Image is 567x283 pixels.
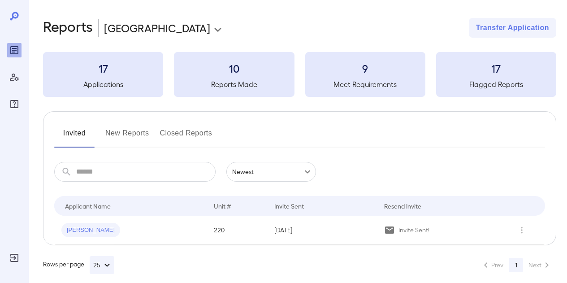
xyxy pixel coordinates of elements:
[90,256,114,274] button: 25
[384,200,421,211] div: Resend Invite
[7,70,22,84] div: Manage Users
[43,52,556,97] summary: 17Applications10Reports Made9Meet Requirements17Flagged Reports
[54,126,95,148] button: Invited
[274,200,304,211] div: Invite Sent
[43,18,93,38] h2: Reports
[174,61,294,75] h3: 10
[174,79,294,90] h5: Reports Made
[267,216,377,245] td: [DATE]
[61,226,120,235] span: [PERSON_NAME]
[226,162,316,182] div: Newest
[104,21,210,35] p: [GEOGRAPHIC_DATA]
[515,223,529,237] button: Row Actions
[214,200,231,211] div: Unit #
[469,18,556,38] button: Transfer Application
[398,226,429,235] p: Invite Sent!
[305,79,425,90] h5: Meet Requirements
[43,256,114,274] div: Rows per page
[105,126,149,148] button: New Reports
[160,126,212,148] button: Closed Reports
[207,216,268,245] td: 220
[43,79,163,90] h5: Applications
[7,251,22,265] div: Log Out
[436,61,556,75] h3: 17
[65,200,111,211] div: Applicant Name
[7,43,22,57] div: Reports
[436,79,556,90] h5: Flagged Reports
[476,258,556,272] nav: pagination navigation
[43,61,163,75] h3: 17
[509,258,523,272] button: page 1
[7,97,22,111] div: FAQ
[305,61,425,75] h3: 9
